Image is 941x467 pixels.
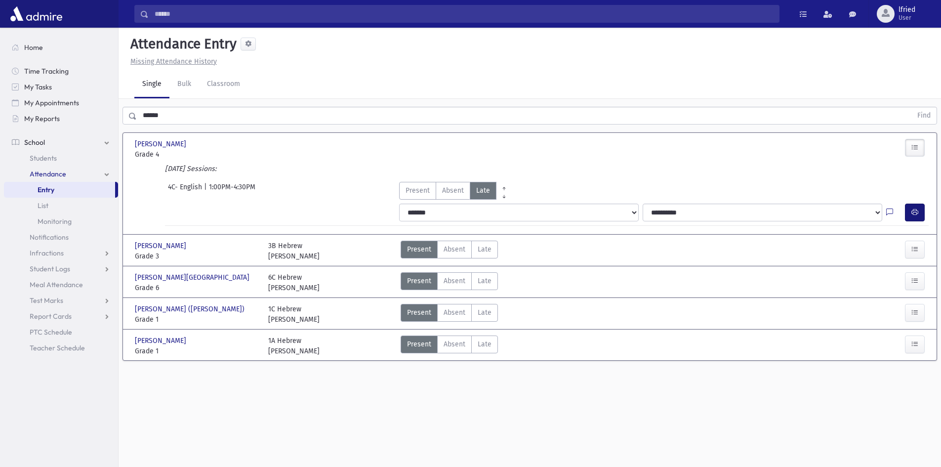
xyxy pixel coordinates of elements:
[268,241,320,261] div: 3B Hebrew [PERSON_NAME]
[268,336,320,356] div: 1A Hebrew [PERSON_NAME]
[134,71,169,98] a: Single
[135,139,188,149] span: [PERSON_NAME]
[30,154,57,163] span: Students
[4,340,118,356] a: Teacher Schedule
[135,304,246,314] span: [PERSON_NAME] ([PERSON_NAME])
[30,296,63,305] span: Test Marks
[4,308,118,324] a: Report Cards
[4,324,118,340] a: PTC Schedule
[24,138,45,147] span: School
[30,343,85,352] span: Teacher Schedule
[4,166,118,182] a: Attendance
[444,244,465,255] span: Absent
[899,6,915,14] span: lfried
[442,185,464,196] span: Absent
[199,71,248,98] a: Classroom
[24,43,43,52] span: Home
[899,14,915,22] span: User
[130,57,217,66] u: Missing Attendance History
[444,276,465,286] span: Absent
[38,217,72,226] span: Monitoring
[30,280,83,289] span: Meal Attendance
[4,79,118,95] a: My Tasks
[38,201,48,210] span: List
[4,134,118,150] a: School
[407,339,431,349] span: Present
[209,182,255,200] span: 1:00PM-4:30PM
[135,241,188,251] span: [PERSON_NAME]
[30,328,72,337] span: PTC Schedule
[444,307,465,318] span: Absent
[401,272,498,293] div: AttTypes
[407,276,431,286] span: Present
[135,251,258,261] span: Grade 3
[401,336,498,356] div: AttTypes
[30,249,64,257] span: Infractions
[8,4,65,24] img: AdmirePro
[135,336,188,346] span: [PERSON_NAME]
[478,276,491,286] span: Late
[126,57,217,66] a: Missing Attendance History
[4,261,118,277] a: Student Logs
[401,304,498,325] div: AttTypes
[24,114,60,123] span: My Reports
[4,95,118,111] a: My Appointments
[149,5,779,23] input: Search
[268,272,320,293] div: 6C Hebrew [PERSON_NAME]
[478,244,491,255] span: Late
[135,272,251,283] span: [PERSON_NAME][GEOGRAPHIC_DATA]
[496,190,512,198] a: All Later
[126,36,237,52] h5: Attendance Entry
[4,111,118,127] a: My Reports
[4,245,118,261] a: Infractions
[4,182,115,198] a: Entry
[476,185,490,196] span: Late
[24,98,79,107] span: My Appointments
[165,165,216,173] i: [DATE] Sessions:
[399,182,512,200] div: AttTypes
[4,293,118,308] a: Test Marks
[911,107,937,124] button: Find
[24,83,52,91] span: My Tasks
[4,198,118,213] a: List
[478,307,491,318] span: Late
[4,150,118,166] a: Students
[4,229,118,245] a: Notifications
[4,63,118,79] a: Time Tracking
[30,312,72,321] span: Report Cards
[4,277,118,293] a: Meal Attendance
[169,71,199,98] a: Bulk
[30,264,70,273] span: Student Logs
[444,339,465,349] span: Absent
[38,185,54,194] span: Entry
[135,314,258,325] span: Grade 1
[24,67,69,76] span: Time Tracking
[268,304,320,325] div: 1C Hebrew [PERSON_NAME]
[406,185,430,196] span: Present
[30,170,66,178] span: Attendance
[30,233,69,242] span: Notifications
[4,40,118,55] a: Home
[168,182,204,200] span: 4C- English
[407,307,431,318] span: Present
[135,346,258,356] span: Grade 1
[204,182,209,200] span: |
[135,283,258,293] span: Grade 6
[135,149,258,160] span: Grade 4
[478,339,491,349] span: Late
[407,244,431,255] span: Present
[496,182,512,190] a: All Prior
[401,241,498,261] div: AttTypes
[4,213,118,229] a: Monitoring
